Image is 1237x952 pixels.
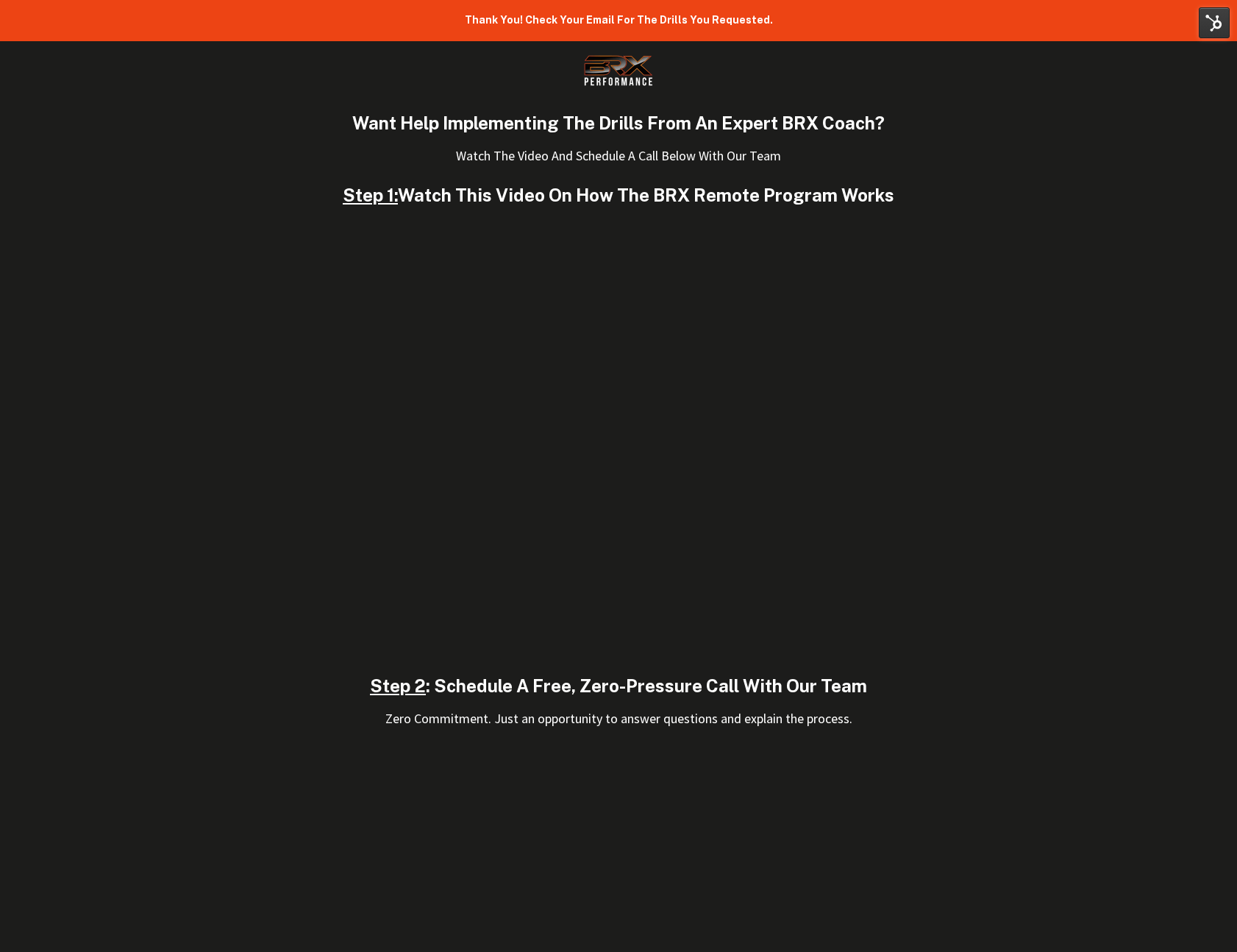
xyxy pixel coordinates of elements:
[370,675,426,696] span: Step 2
[1199,7,1230,38] img: HubSpot Tools Menu Toggle
[343,185,398,205] span: Step 1:
[265,185,972,205] h1: Watch This Video On How The BRX Remote Program Works
[265,675,972,696] h1: : Schedule A Free, Zero-Pressure Call With Our Team
[265,238,972,635] iframe: HubSpot Video
[265,113,972,133] h1: Want Help Implementing The Drills From An Expert BRX Coach?
[582,52,655,89] img: BRX Transparent Logo-2
[265,708,972,728] p: Zero Commitment. Just an opportunity to answer questions and explain the process.
[265,146,972,185] p: Watch The Video And Schedule A Call Below With Our Team
[15,14,1222,26] h1: Thank You! Check Your Email For The Drills You Requested.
